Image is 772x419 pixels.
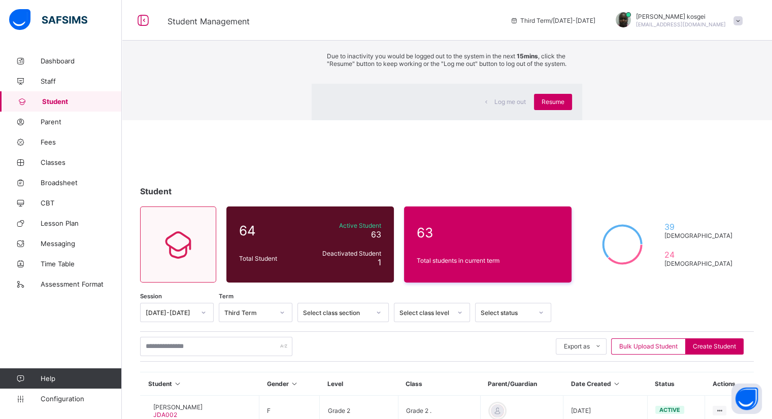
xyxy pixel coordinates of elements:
div: Select class section [303,308,370,316]
span: Fees [41,138,122,146]
th: Class [398,372,480,396]
div: [DATE]-[DATE] [146,308,195,316]
span: Staff [41,77,122,85]
span: [EMAIL_ADDRESS][DOMAIN_NAME] [636,21,726,27]
span: Dashboard [41,57,122,65]
span: [DEMOGRAPHIC_DATA] [664,232,736,239]
span: Classes [41,158,122,166]
div: antoinettekosgei [606,12,748,29]
span: 39 [664,222,736,232]
span: active [659,406,680,413]
span: Total students in current term [417,257,559,264]
span: [PERSON_NAME] kosgei [636,13,726,20]
span: Broadsheet [41,179,122,187]
span: 63 [371,229,381,239]
span: Session [140,293,162,300]
span: CBT [41,199,122,207]
button: Open asap [731,383,762,414]
span: Parent [41,118,122,126]
span: Log me out [494,98,526,106]
div: Select class level [399,308,451,316]
span: Term [219,293,233,300]
th: Gender [259,372,320,396]
span: 24 [664,250,736,260]
span: 1 [378,257,381,267]
th: Date Created [563,372,648,396]
th: Parent/Guardian [480,372,563,396]
th: Actions [705,372,754,396]
span: Help [41,374,121,382]
img: safsims [9,9,87,30]
i: Sort in Ascending Order [613,380,621,388]
span: Export as [564,342,590,350]
div: Select status [481,308,532,316]
i: Sort in Ascending Order [174,380,182,388]
span: Create Student [693,342,736,350]
span: Configuration [41,395,121,403]
span: [PERSON_NAME] [153,403,203,411]
span: Messaging [41,239,122,248]
p: Due to inactivity you would be logged out to the system in the next , click the "Resume" button t... [327,52,566,67]
span: Student [140,186,172,196]
span: Active Student [309,222,381,229]
i: Sort in Ascending Order [290,380,299,388]
span: Resume [542,98,564,106]
div: Total Student [237,252,307,265]
span: JDA002 [153,411,177,418]
div: Third Term [224,308,274,316]
span: Student Management [167,16,250,26]
span: Assessment Format [41,280,122,288]
span: 64 [239,223,304,238]
th: Status [647,372,704,396]
span: 63 [417,225,559,240]
span: session/term information [510,17,595,24]
th: Student [141,372,259,396]
span: Deactivated Student [309,250,381,257]
span: Bulk Upload Student [619,342,678,350]
span: Lesson Plan [41,219,122,227]
span: [DEMOGRAPHIC_DATA] [664,260,736,267]
strong: 15mins [517,52,538,60]
span: Student [42,97,122,106]
th: Level [320,372,398,396]
span: Time Table [41,260,122,268]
